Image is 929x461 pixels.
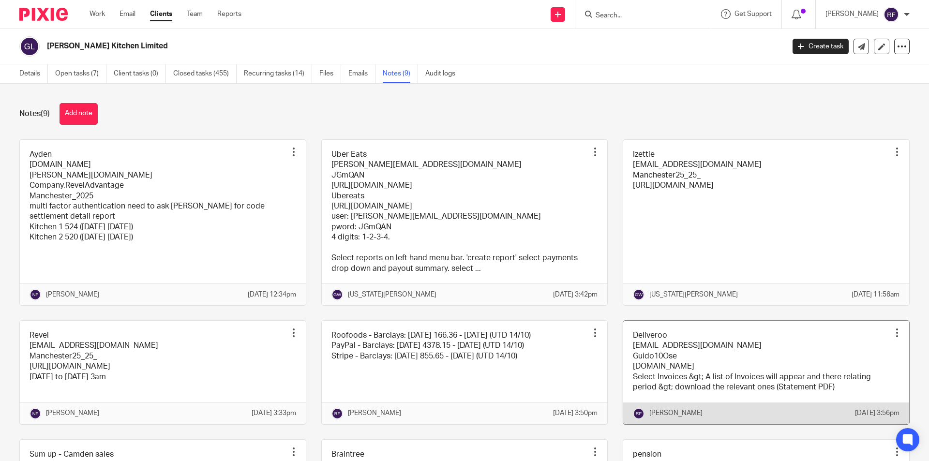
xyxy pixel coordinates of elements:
a: Closed tasks (455) [173,64,237,83]
a: Notes (9) [383,64,418,83]
a: Team [187,9,203,19]
a: Work [90,9,105,19]
a: Clients [150,9,172,19]
a: Files [319,64,341,83]
p: [US_STATE][PERSON_NAME] [348,290,436,299]
a: Reports [217,9,241,19]
p: [DATE] 3:50pm [553,408,598,418]
a: Details [19,64,48,83]
input: Search [595,12,682,20]
img: svg%3E [30,289,41,300]
h2: [PERSON_NAME] Kitchen Limited [47,41,632,51]
img: svg%3E [19,36,40,57]
button: Add note [60,103,98,125]
p: [DATE] 12:34pm [248,290,296,299]
a: Email [120,9,135,19]
p: [DATE] 3:56pm [855,408,899,418]
img: svg%3E [633,408,644,419]
img: svg%3E [331,289,343,300]
a: Client tasks (0) [114,64,166,83]
a: Recurring tasks (14) [244,64,312,83]
span: Get Support [734,11,772,17]
img: svg%3E [884,7,899,22]
img: svg%3E [633,289,644,300]
img: svg%3E [30,408,41,419]
p: [PERSON_NAME] [649,408,703,418]
p: [DATE] 11:56am [852,290,899,299]
h1: Notes [19,109,50,119]
p: [PERSON_NAME] [46,408,99,418]
a: Audit logs [425,64,463,83]
a: Open tasks (7) [55,64,106,83]
img: svg%3E [331,408,343,419]
span: (9) [41,110,50,118]
p: [PERSON_NAME] [348,408,401,418]
p: [PERSON_NAME] [46,290,99,299]
p: [DATE] 3:42pm [553,290,598,299]
a: Create task [793,39,849,54]
p: [DATE] 3:33pm [252,408,296,418]
p: [US_STATE][PERSON_NAME] [649,290,738,299]
img: Pixie [19,8,68,21]
p: [PERSON_NAME] [825,9,879,19]
a: Emails [348,64,375,83]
